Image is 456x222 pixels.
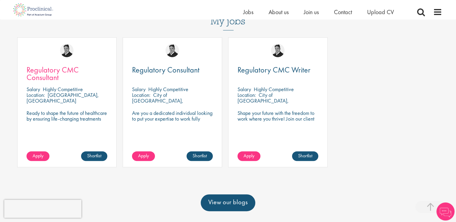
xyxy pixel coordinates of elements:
a: View our blogs [201,194,255,211]
p: Ready to shape the future of healthcare by ensuring life-changing treatments meet global regulato... [27,110,107,144]
span: Regulatory CMC Writer [237,65,310,75]
p: Shape your future with the freedom to work where you thrive! Join our client in this fully remote... [237,110,318,127]
h3: My jobs [14,16,442,26]
iframe: reCAPTCHA [4,200,81,218]
a: Regulatory CMC Consultant [27,66,107,81]
p: [GEOGRAPHIC_DATA], [GEOGRAPHIC_DATA] [27,91,99,104]
a: Regulatory CMC Writer [237,66,318,74]
a: Apply [237,151,260,161]
p: Highly Competitive [43,86,83,93]
p: Are you a dedicated individual looking to put your expertise to work fully flexibly in a remote p... [132,110,213,144]
span: Apply [33,153,43,159]
a: Contact [334,8,352,16]
a: Shortlist [187,151,213,161]
span: Salary [237,86,251,93]
span: Apply [138,153,149,159]
span: Regulatory CMC Consultant [27,65,79,82]
a: Join us [304,8,319,16]
span: Salary [27,86,40,93]
a: Apply [132,151,155,161]
a: Upload CV [367,8,394,16]
a: Regulatory Consultant [132,66,213,74]
a: Shortlist [81,151,107,161]
span: Regulatory Consultant [132,65,200,75]
img: Peter Duvall [60,44,74,57]
p: Highly Competitive [254,86,294,93]
p: Highly Competitive [148,86,188,93]
span: Location: [27,91,45,98]
img: Peter Duvall [271,44,285,57]
a: Shortlist [292,151,318,161]
span: Apply [244,153,254,159]
span: Salary [132,86,146,93]
a: About us [269,8,289,16]
p: City of [GEOGRAPHIC_DATA], [GEOGRAPHIC_DATA] [132,91,183,110]
img: Peter Duvall [165,44,179,57]
a: Apply [27,151,49,161]
span: Location: [132,91,150,98]
span: Location: [237,91,256,98]
p: City of [GEOGRAPHIC_DATA], [GEOGRAPHIC_DATA] [237,91,289,110]
a: Jobs [243,8,253,16]
img: Chatbot [436,202,454,220]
